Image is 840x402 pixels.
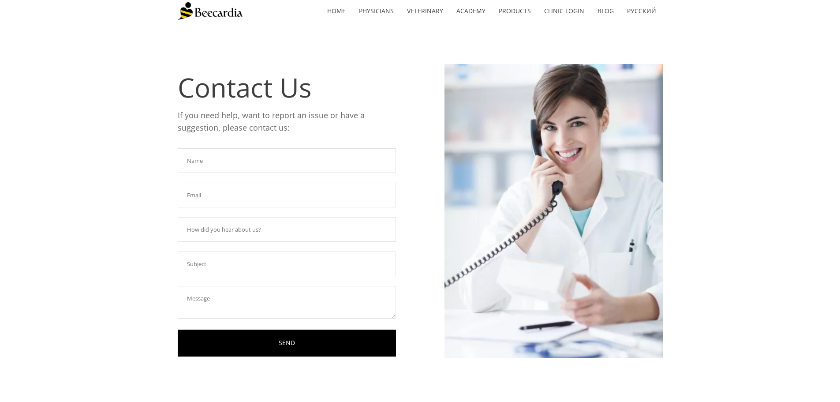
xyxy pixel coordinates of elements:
[178,2,243,20] img: Beecardia
[591,1,620,21] a: Blog
[352,1,400,21] a: Physicians
[178,69,312,105] span: Contact Us
[620,1,663,21] a: Русский
[178,217,396,242] input: How did you hear about us?
[178,252,396,276] input: Subject
[178,183,396,207] input: Email
[538,1,591,21] a: Clinic Login
[178,148,396,173] input: Name
[178,110,365,133] span: If you need help, want to report an issue or have a suggestion, please contact us:
[450,1,492,21] a: Academy
[400,1,450,21] a: Veterinary
[321,1,352,21] a: home
[492,1,538,21] a: Products
[178,330,396,357] a: SEND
